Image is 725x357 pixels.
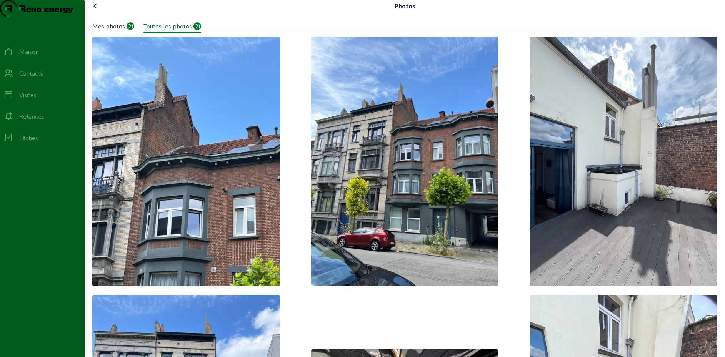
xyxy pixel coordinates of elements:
[128,22,133,30] font: 21
[395,2,415,10] font: Photos
[19,113,44,120] font: Relances
[19,91,37,98] font: Visites
[311,37,499,286] img: 0B5A2304-97BA-4B2B-819E-637906BDE355_1_105_c.jpeg
[92,37,280,286] img: 6524885F-9334-4726-A1A8-7CF9E2A52248_1_105_c.jpeg
[530,37,718,286] img: 39315593-ED9F-41E1-A35E-80A87C0B2CF9_1_105_c.jpeg
[19,134,38,141] font: Tâches
[19,48,39,55] font: Maison
[143,22,192,30] font: Toutes les photos
[92,22,125,30] font: Mes photos
[19,70,43,77] font: Contacts
[195,22,200,30] font: 21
